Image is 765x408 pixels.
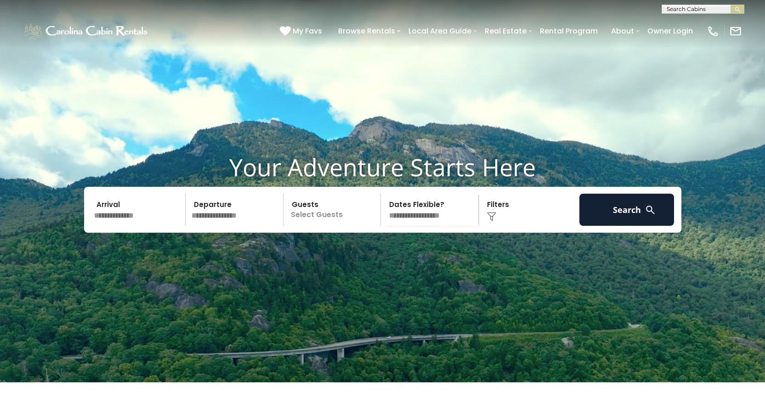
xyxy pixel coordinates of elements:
a: Rental Program [535,23,602,39]
img: White-1-1-2.png [23,22,150,40]
p: Select Guests [286,194,381,226]
button: Search [579,194,674,226]
img: mail-regular-white.png [729,25,742,38]
a: Local Area Guide [404,23,476,39]
img: phone-regular-white.png [707,25,720,38]
a: My Favs [280,25,324,37]
a: About [606,23,639,39]
img: search-regular-white.png [645,204,656,216]
a: Browse Rentals [334,23,400,39]
img: filter--v1.png [487,212,496,221]
a: Real Estate [480,23,531,39]
a: Owner Login [643,23,697,39]
h1: Your Adventure Starts Here [7,153,758,181]
span: My Favs [293,25,322,37]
